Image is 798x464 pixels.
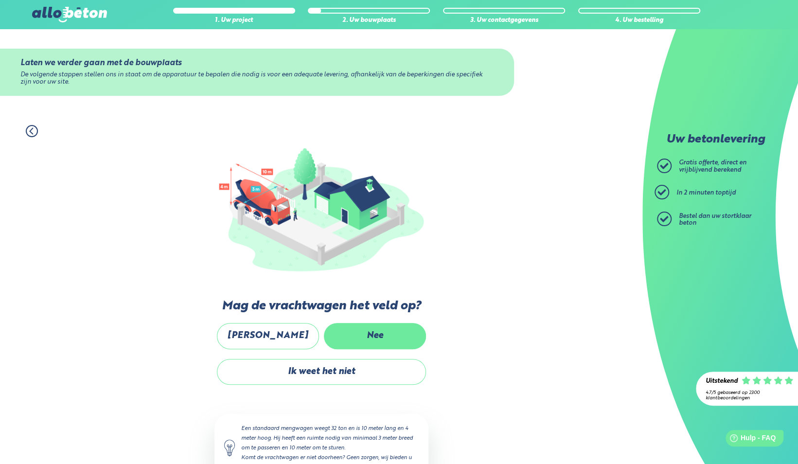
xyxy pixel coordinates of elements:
div: 4. Uw bestelling [578,17,700,24]
iframe: Help widget launcher [711,426,787,453]
label: Nee [324,323,426,349]
div: 2. Uw bouwplaats [308,17,430,24]
label: Ik weet het niet [217,359,426,385]
img: Allobéton [32,7,107,22]
div: De volgende stappen stellen ons in staat om de apparatuur te bepalen die nodig is voor een adequa... [20,71,493,86]
label: [PERSON_NAME] [217,323,319,349]
div: Laten we verder gaan met de bouwplaats [20,58,493,68]
div: 1. Uw project [173,17,295,24]
div: 3. Uw contactgegevens [443,17,565,24]
label: Mag de vrachtwagen het veld op? [214,299,428,313]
